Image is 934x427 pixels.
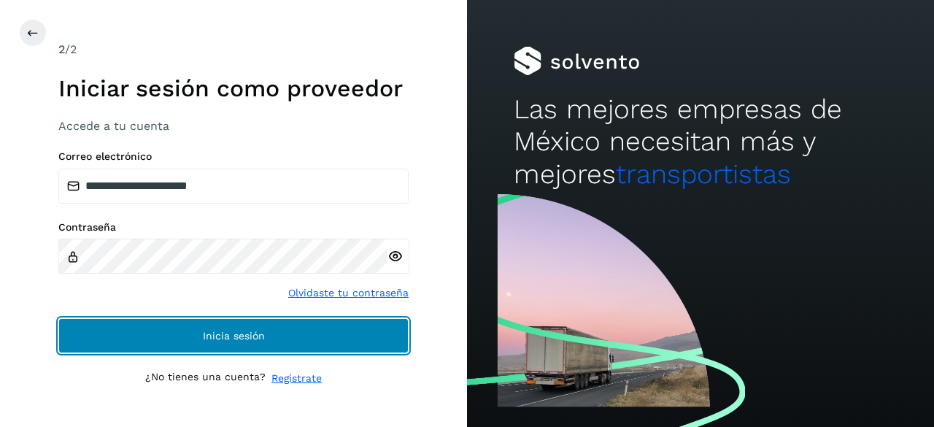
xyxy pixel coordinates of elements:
a: Olvidaste tu contraseña [288,285,409,301]
a: Regístrate [271,371,322,386]
h3: Accede a tu cuenta [58,119,409,133]
label: Contraseña [58,221,409,234]
h1: Iniciar sesión como proveedor [58,74,409,102]
span: Inicia sesión [203,331,265,341]
span: transportistas [616,158,791,190]
label: Correo electrónico [58,150,409,163]
div: /2 [58,41,409,58]
p: ¿No tienes una cuenta? [145,371,266,386]
h2: Las mejores empresas de México necesitan más y mejores [514,93,887,191]
button: Inicia sesión [58,318,409,353]
span: 2 [58,42,65,56]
